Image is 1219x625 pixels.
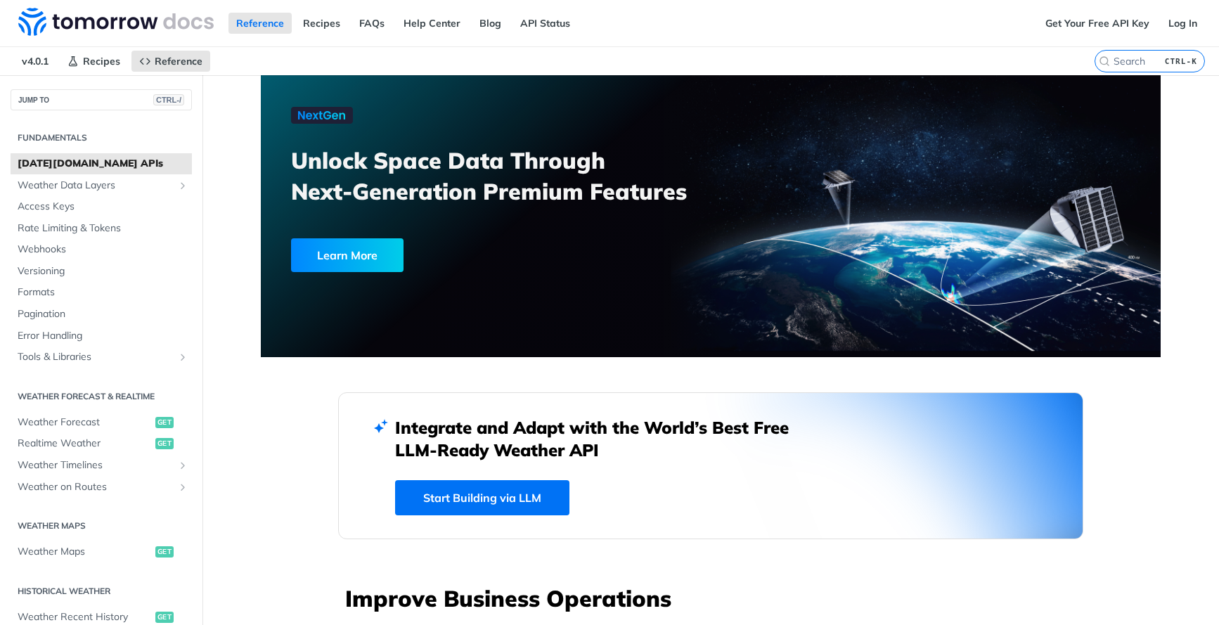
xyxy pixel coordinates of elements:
span: [DATE][DOMAIN_NAME] APIs [18,157,188,171]
a: Weather Forecastget [11,412,192,433]
img: Tomorrow.io Weather API Docs [18,8,214,36]
span: Weather on Routes [18,480,174,494]
a: Rate Limiting & Tokens [11,218,192,239]
a: Weather TimelinesShow subpages for Weather Timelines [11,455,192,476]
span: Weather Data Layers [18,179,174,193]
svg: Search [1099,56,1110,67]
h2: Fundamentals [11,131,192,144]
h3: Unlock Space Data Through Next-Generation Premium Features [291,145,726,207]
span: get [155,612,174,623]
a: [DATE][DOMAIN_NAME] APIs [11,153,192,174]
kbd: CTRL-K [1161,54,1201,68]
a: Reference [131,51,210,72]
a: Access Keys [11,196,192,217]
button: Show subpages for Weather on Routes [177,482,188,493]
a: Webhooks [11,239,192,260]
div: Learn More [291,238,404,272]
span: Error Handling [18,329,188,343]
a: Weather Data LayersShow subpages for Weather Data Layers [11,175,192,196]
span: Webhooks [18,243,188,257]
h2: Weather Forecast & realtime [11,390,192,403]
h2: Weather Maps [11,520,192,532]
a: Weather on RoutesShow subpages for Weather on Routes [11,477,192,498]
a: FAQs [351,13,392,34]
a: Log In [1161,13,1205,34]
span: Tools & Libraries [18,350,174,364]
a: Help Center [396,13,468,34]
span: Access Keys [18,200,188,214]
a: Error Handling [11,326,192,347]
a: Versioning [11,261,192,282]
span: v4.0.1 [14,51,56,72]
h2: Historical Weather [11,585,192,598]
button: Show subpages for Weather Timelines [177,460,188,471]
h3: Improve Business Operations [345,583,1083,614]
a: Start Building via LLM [395,480,569,515]
span: Realtime Weather [18,437,152,451]
span: Pagination [18,307,188,321]
a: Weather Mapsget [11,541,192,562]
button: Show subpages for Tools & Libraries [177,352,188,363]
span: Weather Timelines [18,458,174,472]
a: Blog [472,13,509,34]
span: Rate Limiting & Tokens [18,221,188,236]
a: Reference [228,13,292,34]
a: Learn More [291,238,639,272]
span: Recipes [83,55,120,67]
a: Get Your Free API Key [1038,13,1157,34]
span: Weather Recent History [18,610,152,624]
a: API Status [512,13,578,34]
a: Formats [11,282,192,303]
span: CTRL-/ [153,94,184,105]
a: Tools & LibrariesShow subpages for Tools & Libraries [11,347,192,368]
span: Formats [18,285,188,299]
a: Pagination [11,304,192,325]
span: get [155,438,174,449]
button: Show subpages for Weather Data Layers [177,180,188,191]
button: JUMP TOCTRL-/ [11,89,192,110]
span: Reference [155,55,202,67]
a: Realtime Weatherget [11,433,192,454]
span: get [155,546,174,558]
h2: Integrate and Adapt with the World’s Best Free LLM-Ready Weather API [395,416,810,461]
span: Weather Forecast [18,415,152,430]
span: get [155,417,174,428]
span: Versioning [18,264,188,278]
a: Recipes [60,51,128,72]
img: NextGen [291,107,353,124]
span: Weather Maps [18,545,152,559]
a: Recipes [295,13,348,34]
